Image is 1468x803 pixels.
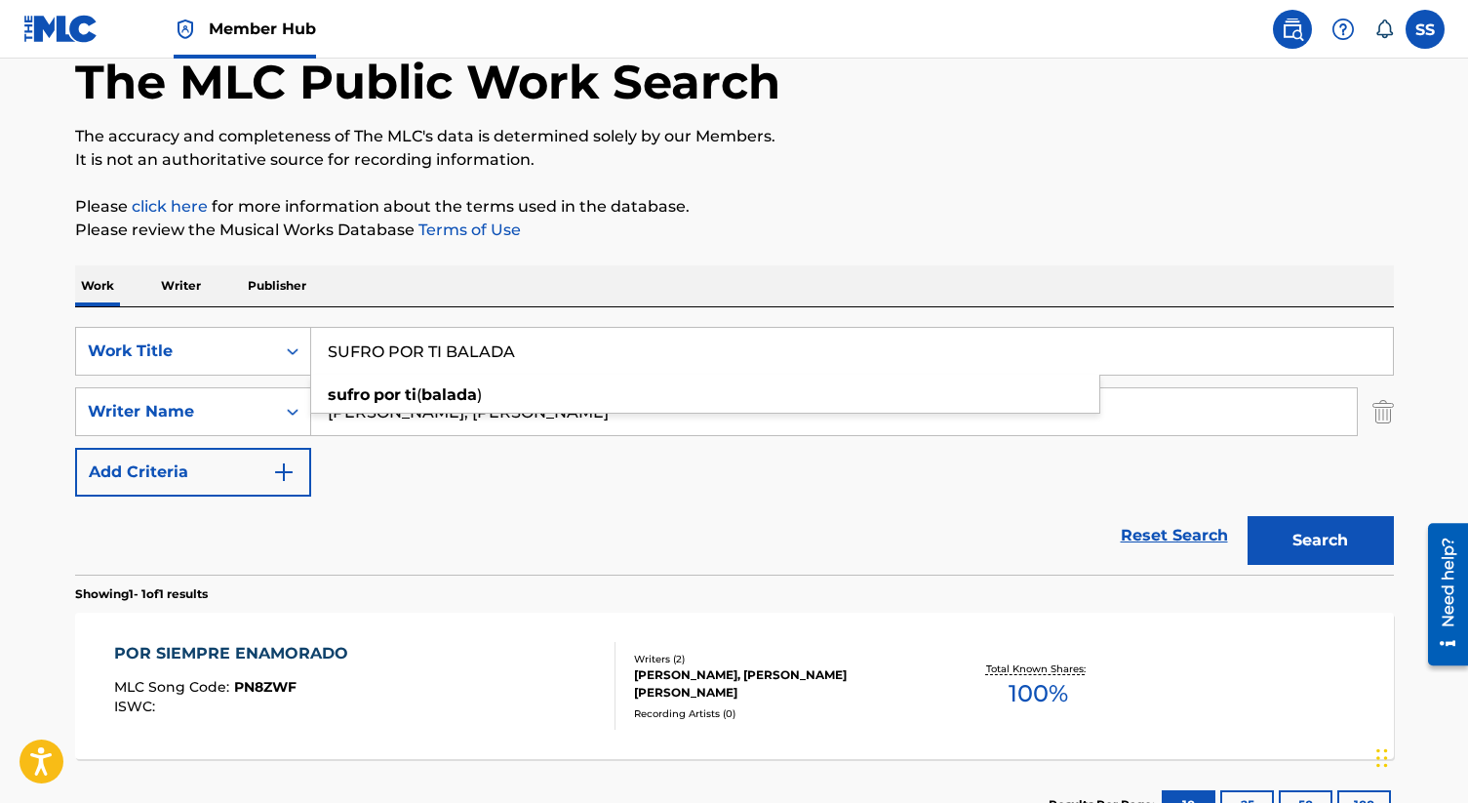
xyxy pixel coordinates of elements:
[1111,514,1238,557] a: Reset Search
[174,18,197,41] img: Top Rightsholder
[88,400,263,423] div: Writer Name
[1331,18,1355,41] img: help
[242,265,312,306] p: Publisher
[1376,729,1388,787] div: Drag
[634,706,929,721] div: Recording Artists ( 0 )
[1372,387,1394,436] img: Delete Criterion
[75,219,1394,242] p: Please review the Musical Works Database
[88,340,263,363] div: Work Title
[75,448,311,497] button: Add Criteria
[374,385,401,404] strong: por
[75,148,1394,172] p: It is not an authoritative source for recording information.
[114,678,234,696] span: MLC Song Code :
[75,53,780,111] h1: The MLC Public Work Search
[1324,10,1363,49] div: Help
[155,265,207,306] p: Writer
[75,125,1394,148] p: The accuracy and completeness of The MLC's data is determined solely by our Members.
[1406,10,1445,49] div: User Menu
[132,197,208,216] a: click here
[75,327,1394,575] form: Search Form
[114,642,358,665] div: POR SIEMPRE ENAMORADO
[75,265,120,306] p: Work
[234,678,297,696] span: PN8ZWF
[1273,10,1312,49] a: Public Search
[114,698,160,715] span: ISWC :
[1374,20,1394,39] div: Notifications
[634,666,929,702] div: [PERSON_NAME], [PERSON_NAME] [PERSON_NAME]
[405,385,417,404] strong: ti
[209,18,316,40] span: Member Hub
[23,15,99,43] img: MLC Logo
[421,385,477,404] strong: balada
[1281,18,1304,41] img: search
[477,385,482,404] span: )
[986,662,1091,676] p: Total Known Shares:
[415,221,521,239] a: Terms of Use
[1370,709,1468,803] iframe: Chat Widget
[328,385,370,404] strong: sufro
[634,652,929,666] div: Writers ( 2 )
[75,585,208,603] p: Showing 1 - 1 of 1 results
[1413,516,1468,673] iframe: Resource Center
[1009,676,1068,711] span: 100 %
[417,385,421,404] span: (
[1248,516,1394,565] button: Search
[272,461,296,484] img: 9d2ae6d4665cec9f34b9.svg
[75,613,1394,759] a: POR SIEMPRE ENAMORADOMLC Song Code:PN8ZWFISWC:Writers (2)[PERSON_NAME], [PERSON_NAME] [PERSON_NAM...
[75,195,1394,219] p: Please for more information about the terms used in the database.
